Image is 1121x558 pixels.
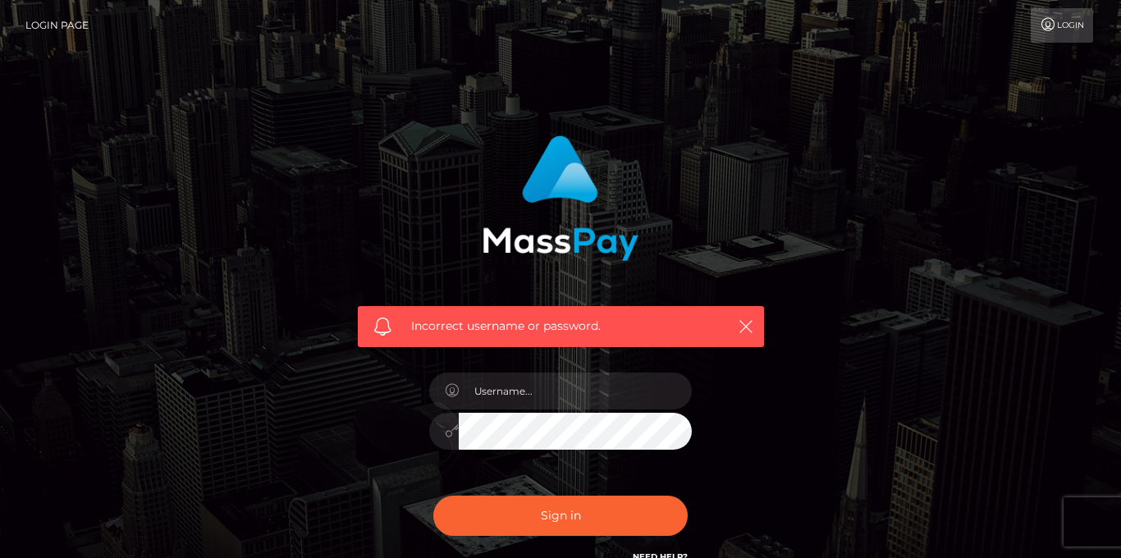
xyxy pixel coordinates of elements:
button: Sign in [433,496,688,536]
img: MassPay Login [483,135,638,261]
a: Login Page [25,8,89,43]
a: Login [1031,8,1093,43]
input: Username... [459,373,692,409]
span: Incorrect username or password. [411,318,711,335]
